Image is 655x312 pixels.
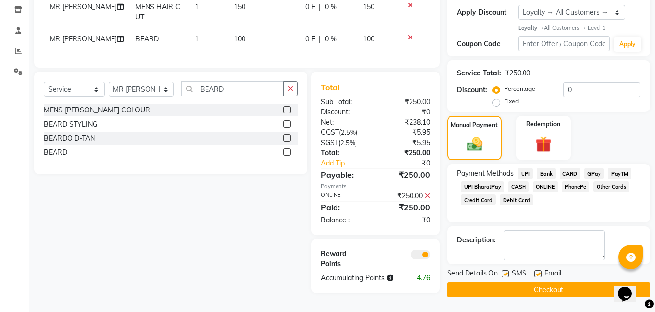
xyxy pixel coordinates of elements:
div: Sub Total: [314,97,375,107]
span: 100 [363,35,374,43]
input: Search or Scan [181,81,283,96]
span: Debit Card [500,194,533,205]
img: _cash.svg [462,135,487,153]
div: ( ) [314,128,375,138]
div: Discount: [314,107,375,117]
div: ₹250.00 [375,97,437,107]
span: MR [PERSON_NAME] [50,2,117,11]
div: Discount: [457,85,487,95]
div: Service Total: [457,68,501,78]
span: Payment Methods [457,168,514,179]
div: ₹250.00 [505,68,530,78]
input: Enter Offer / Coupon Code [518,36,610,51]
div: Coupon Code [457,39,518,49]
div: ₹250.00 [375,191,437,201]
span: Total [321,82,343,92]
span: 0 F [305,2,315,12]
div: Payments [321,183,430,191]
div: ONLINE [314,191,375,201]
span: CGST [321,128,339,137]
span: | [319,34,321,44]
strong: Loyalty → [518,24,544,31]
div: 4.76 [407,273,438,283]
div: MENS [PERSON_NAME] COLOUR [44,105,150,115]
span: BEARD [135,35,159,43]
img: _gift.svg [530,134,557,154]
span: 150 [363,2,374,11]
span: Email [544,268,561,280]
div: Net: [314,117,375,128]
span: GPay [584,168,604,179]
span: 0 % [325,2,337,12]
div: ₹250.00 [375,202,437,213]
div: BEARD [44,147,67,158]
div: ₹250.00 [375,169,437,181]
div: Balance : [314,215,375,225]
div: ₹0 [386,158,437,168]
div: Payable: [314,169,375,181]
span: UPI BharatPay [461,181,504,192]
span: ONLINE [533,181,558,192]
span: 100 [234,35,245,43]
span: 2.5% [341,128,356,136]
div: All Customers → Level 1 [518,24,640,32]
button: Checkout [447,282,650,297]
a: Add Tip [314,158,386,168]
div: BEARDO D-TAN [44,133,95,144]
div: ( ) [314,138,375,148]
span: Other Cards [593,181,629,192]
div: ₹5.95 [375,128,437,138]
label: Percentage [504,84,535,93]
label: Fixed [504,97,519,106]
span: 150 [234,2,245,11]
iframe: chat widget [614,273,645,302]
span: 1 [195,35,199,43]
span: CARD [560,168,580,179]
div: ₹250.00 [375,148,437,158]
span: SGST [321,138,338,147]
span: SMS [512,268,526,280]
span: 1 [195,2,199,11]
label: Redemption [526,120,560,128]
div: Apply Discount [457,7,518,18]
span: CASH [508,181,529,192]
div: Reward Points [314,249,375,269]
button: Apply [614,37,641,52]
div: Total: [314,148,375,158]
div: Accumulating Points [314,273,407,283]
div: ₹0 [375,107,437,117]
span: PhonePe [562,181,590,192]
div: ₹238.10 [375,117,437,128]
span: PayTM [608,168,631,179]
label: Manual Payment [451,121,498,129]
span: | [319,2,321,12]
span: Bank [537,168,556,179]
span: Credit Card [461,194,496,205]
span: Send Details On [447,268,498,280]
div: BEARD STYLING [44,119,97,129]
div: Description: [457,235,496,245]
span: 0 % [325,34,337,44]
span: MENS HAIR CUT [135,2,180,21]
span: MR [PERSON_NAME] [50,35,117,43]
div: Paid: [314,202,375,213]
span: 0 F [305,34,315,44]
span: UPI [518,168,533,179]
span: 2.5% [340,139,355,147]
div: ₹0 [375,215,437,225]
div: ₹5.95 [375,138,437,148]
